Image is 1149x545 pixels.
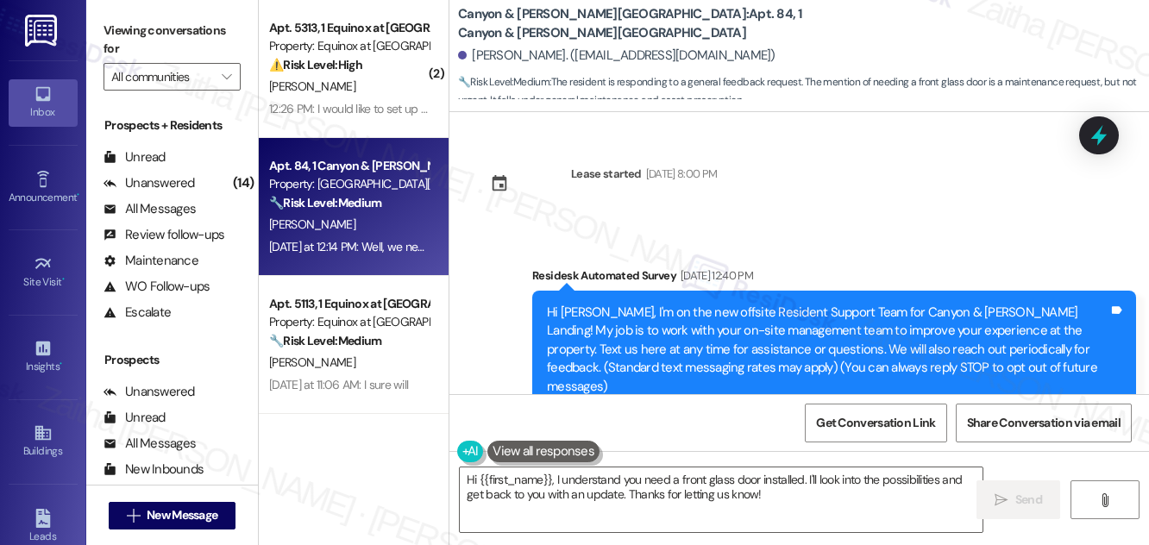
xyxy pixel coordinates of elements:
b: Canyon & [PERSON_NAME][GEOGRAPHIC_DATA]: Apt. 84, 1 Canyon & [PERSON_NAME][GEOGRAPHIC_DATA] [458,5,803,42]
div: Apt. 84, 1 Canyon & [PERSON_NAME][GEOGRAPHIC_DATA] [269,157,429,175]
div: (14) [229,170,258,197]
label: Viewing conversations for [104,17,241,63]
div: All Messages [104,435,196,453]
button: Send [976,480,1060,519]
a: Insights • [9,334,78,380]
div: Lease started [571,165,642,183]
div: Apt. 5113, 1 Equinox at [GEOGRAPHIC_DATA] [269,295,429,313]
div: [DATE] at 11:06 AM: I sure will [269,377,408,392]
span: • [77,189,79,201]
strong: ⚠️ Risk Level: High [269,57,362,72]
span: [PERSON_NAME] [269,354,355,370]
span: • [60,358,62,370]
div: Apt. 5313, 1 Equinox at [GEOGRAPHIC_DATA] [269,19,429,37]
div: [PERSON_NAME]. ([EMAIL_ADDRESS][DOMAIN_NAME]) [458,47,775,65]
span: [PERSON_NAME] [269,78,355,94]
span: Share Conversation via email [967,414,1121,432]
span: [PERSON_NAME] [269,216,355,232]
div: [DATE] 8:00 PM [642,165,718,183]
a: Site Visit • [9,249,78,296]
div: Property: [GEOGRAPHIC_DATA][PERSON_NAME] [269,175,429,193]
div: WO Follow-ups [104,278,210,296]
div: Unanswered [104,383,195,401]
div: Property: Equinox at [GEOGRAPHIC_DATA] [269,313,429,331]
i:  [127,509,140,523]
span: • [62,273,65,285]
input: All communities [111,63,213,91]
span: New Message [147,506,217,524]
strong: 🔧 Risk Level: Medium [269,195,381,210]
a: Inbox [9,79,78,126]
a: Buildings [9,418,78,465]
i:  [1098,493,1111,507]
strong: 🔧 Risk Level: Medium [458,75,549,89]
img: ResiDesk Logo [25,15,60,47]
button: New Message [109,502,236,529]
span: Get Conversation Link [816,414,935,432]
strong: 🔧 Risk Level: Medium [269,333,381,348]
div: Escalate [104,304,171,322]
div: [DATE] at 12:14 PM: Well, we need a front glass door on the front of our door but besides that we... [269,239,830,254]
div: Unread [104,409,166,427]
i:  [222,70,231,84]
div: Review follow-ups [104,226,224,244]
div: Maintenance [104,252,198,270]
div: Prospects [86,351,258,369]
div: Residesk Automated Survey [532,266,1136,291]
div: Property: Equinox at [GEOGRAPHIC_DATA] [269,37,429,55]
div: Unread [104,148,166,166]
div: All Messages [104,200,196,218]
i:  [995,493,1008,507]
button: Share Conversation via email [956,404,1132,442]
div: 12:26 PM: I would like to set up a payment arrangement. [269,101,546,116]
textarea: Hi {{first_name}}, I understand you need a front glass door installed. I'll look into the possibi... [460,467,983,532]
div: Prospects + Residents [86,116,258,135]
span: : The resident is responding to a general feedback request. The mention of needing a front glass ... [458,73,1149,110]
div: New Inbounds [104,460,204,479]
div: Hi [PERSON_NAME], I'm on the new offsite Resident Support Team for Canyon & [PERSON_NAME] Landing... [547,304,1108,396]
span: Send [1015,491,1042,509]
div: [DATE] 12:40 PM [676,266,753,285]
div: Unanswered [104,174,195,192]
button: Get Conversation Link [805,404,946,442]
